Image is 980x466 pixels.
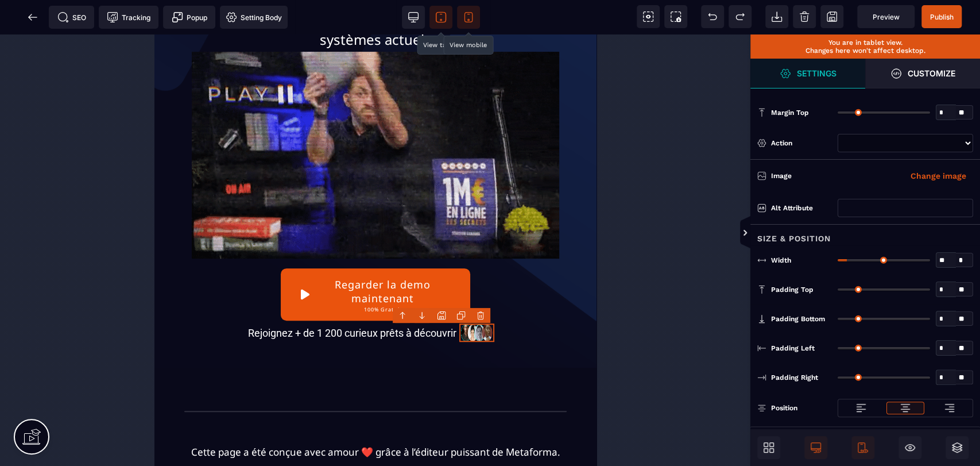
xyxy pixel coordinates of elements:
[771,373,818,382] span: Padding Right
[750,224,980,245] div: Size & Position
[99,6,158,29] span: Tracking code
[771,202,832,214] div: Alt attribute
[756,38,974,47] p: You are in tablet view.
[457,6,480,29] span: View mobile
[107,11,150,23] span: Tracking
[804,436,827,459] span: Is Show Desktop
[57,11,86,23] span: SEO
[900,402,911,414] img: loading
[429,6,452,29] span: View tablet
[729,5,752,28] span: Redo
[637,5,660,28] span: View components
[765,5,788,28] span: Open Import Webpage
[771,137,832,149] div: Action
[771,314,825,323] span: Padding Bottom
[757,402,797,414] p: Position
[756,47,974,55] p: Changes here won't affect desktop.
[930,13,954,21] span: Publish
[750,59,865,88] span: Open Style Manager
[771,285,814,294] span: Padding Top
[851,436,874,459] span: Is Show Mobile
[305,289,340,307] img: 32586e8465b4242308ef789b458fc82f_community-people.png
[163,6,215,29] span: Create Alert Modal
[37,17,405,224] img: 1a86d00ba3cf512791b52cd22d41398a_VSL_-_MetaForma_Draft_06-low.gif
[865,59,980,88] span: Open Style Manager
[220,6,288,29] span: Favicon
[172,11,207,23] span: Popup
[771,344,815,353] span: Padding Left
[402,6,425,29] span: View desktop
[771,108,809,117] span: Margin Top
[49,6,94,29] span: Seo meta data
[944,402,955,414] img: loading
[91,290,305,307] text: Rejoignez + de 1 200 curieux prêts à découvrir
[904,167,973,185] button: Change image
[820,5,843,28] span: Save
[750,216,762,251] span: Toggle Views
[908,69,955,78] strong: Customize
[857,5,915,28] span: Preview
[226,11,282,23] span: Setting Body
[771,170,872,182] div: Image
[873,13,900,21] span: Preview
[126,234,315,286] button: Regarder la demo maintenant100% Gratuit
[771,256,791,265] span: Width
[21,6,44,29] span: Back
[946,436,969,459] span: Open Sub Layers
[855,402,867,414] img: loading
[898,436,921,459] span: Cmd Hidden Block
[701,5,724,28] span: Undo
[9,408,433,427] text: Cette page a été conçue avec amour ❤️ grâce à l’éditeur puissant de Metaforma.
[757,436,780,459] span: Open Blocks
[921,5,962,28] span: Save
[797,69,836,78] strong: Settings
[664,5,687,28] span: Screenshot
[793,5,816,28] span: Clear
